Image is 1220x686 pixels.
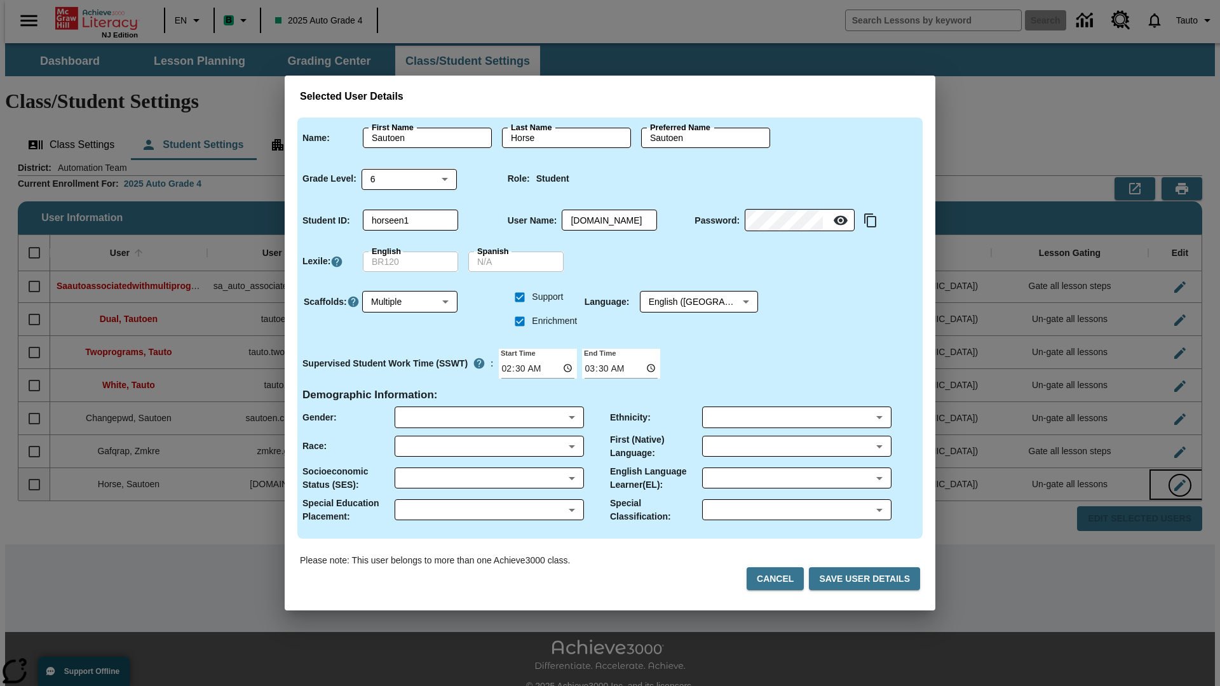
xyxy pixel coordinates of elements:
p: User Name : [508,214,557,227]
p: Please note: This user belongs to more than one Achieve3000 class. [300,554,570,567]
button: Click here to know more about Scaffolds [347,295,360,309]
p: Gender : [302,411,337,424]
div: User Name [562,210,657,231]
p: Student ID : [302,214,350,227]
span: Enrichment [532,314,577,328]
p: Scaffolds : [304,295,347,309]
label: End Time [582,347,616,358]
button: Supervised Student Work Time is the timeframe when students can take LevelSet and when lessons ar... [468,352,491,375]
label: Last Name [511,122,552,133]
div: English ([GEOGRAPHIC_DATA]) [640,292,758,313]
div: 6 [362,168,457,189]
p: Special Education Placement : [302,497,395,523]
label: English [372,246,401,257]
h4: Demographic Information : [302,389,438,402]
div: Student ID [363,210,458,231]
label: First Name [372,122,414,133]
a: Click here to know more about Lexiles, Will open in new tab [330,255,343,268]
div: Password [745,210,855,231]
label: Preferred Name [650,122,710,133]
button: Copy text to clipboard [860,210,881,231]
h3: Selected User Details [300,91,920,103]
p: English Language Learner(EL) : [610,465,702,492]
button: Reveal Password [828,208,853,233]
p: Role : [508,172,530,185]
label: Start Time [499,347,536,358]
p: Supervised Student Work Time (SSWT) [302,357,468,370]
p: Special Classification : [610,497,702,523]
button: Save User Details [809,567,920,591]
p: Socioeconomic Status (SES) : [302,465,395,492]
p: Race : [302,440,327,453]
p: Grade Level : [302,172,356,185]
p: Lexile : [302,255,330,268]
div: Multiple [362,292,457,313]
div: Scaffolds [362,292,457,313]
label: Spanish [477,246,509,257]
p: First (Native) Language : [610,433,702,460]
p: Name : [302,131,330,145]
div: : [302,352,494,375]
p: Language : [585,295,630,309]
span: Support [532,290,563,304]
p: Password : [695,214,740,227]
p: Ethnicity : [610,411,651,424]
div: Grade Level [362,168,457,189]
div: Language [640,292,758,313]
button: Cancel [747,567,804,591]
p: Student [536,172,569,185]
